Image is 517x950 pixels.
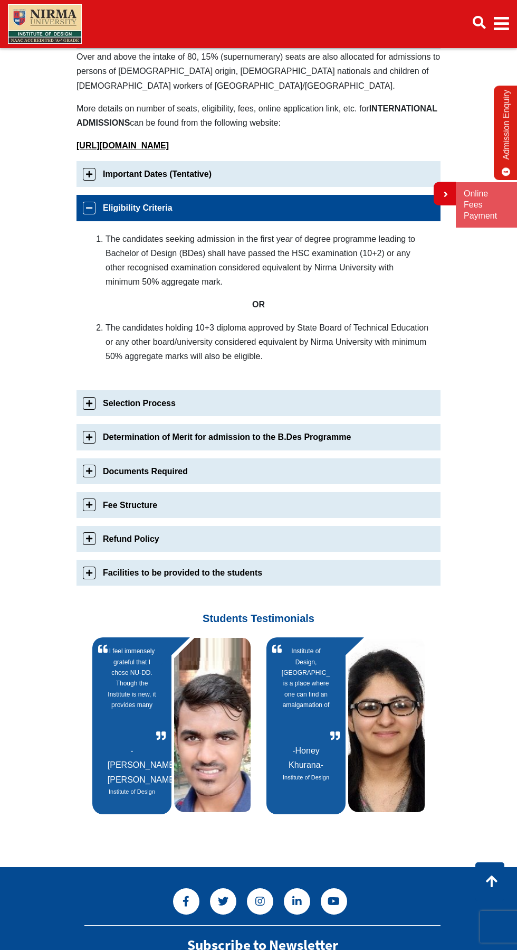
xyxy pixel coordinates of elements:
[76,390,441,416] a: Selection Process
[76,101,441,130] p: More details on number of seats, eligibility, fees, online application link, etc. for can be foun...
[76,104,437,127] b: INTERNATIONAL ADMISSIONS
[106,232,430,289] li: The candidates seeking admission in the first year of degree programme leading to Bachelor of Des...
[282,773,330,783] cite: Source Title
[348,638,427,812] img: blog_img
[76,526,441,552] a: Refund Policy
[76,50,441,93] p: Over and above the intake of 80, 15% (supernumerary) seats are also allocated for admissions to p...
[76,560,441,586] a: Facilities to be provided to the students
[289,746,323,769] span: Honey Khurana
[174,638,253,812] img: blog_img
[108,746,180,784] span: [PERSON_NAME] [PERSON_NAME]
[76,424,441,450] a: Determination of Merit for admission to the B.Des Programme
[106,321,430,364] li: The candidates holding 10+3 diploma approved by State Board of Technical Education or any other b...
[76,458,441,484] a: Documents Required
[108,646,156,713] span: I feel immensely grateful that I chose NU-DD. Though the Institute is new, it provides many mater...
[464,189,509,221] a: Online Fees Payment
[76,195,441,221] a: Eligibility Criteria
[8,2,509,46] nav: Main navigation
[76,492,441,518] a: Fee Structure
[76,141,169,150] a: [URL][DOMAIN_NAME]
[282,646,330,713] span: Institute of Design, [GEOGRAPHIC_DATA] is a place where one can find an amalgamation of learning ...
[84,594,433,625] h3: Students Testimonials
[8,4,82,44] img: main_logo
[76,161,441,187] a: Important Dates (Tentative)
[252,300,265,309] strong: OR
[108,787,156,797] cite: Source Title
[108,646,156,744] a: I feel immensely grateful that I chose NU-DD. Though the Institute is new, it provides many mater...
[282,646,330,744] a: Institute of Design, [GEOGRAPHIC_DATA] is a place where one can find an amalgamation of learning ...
